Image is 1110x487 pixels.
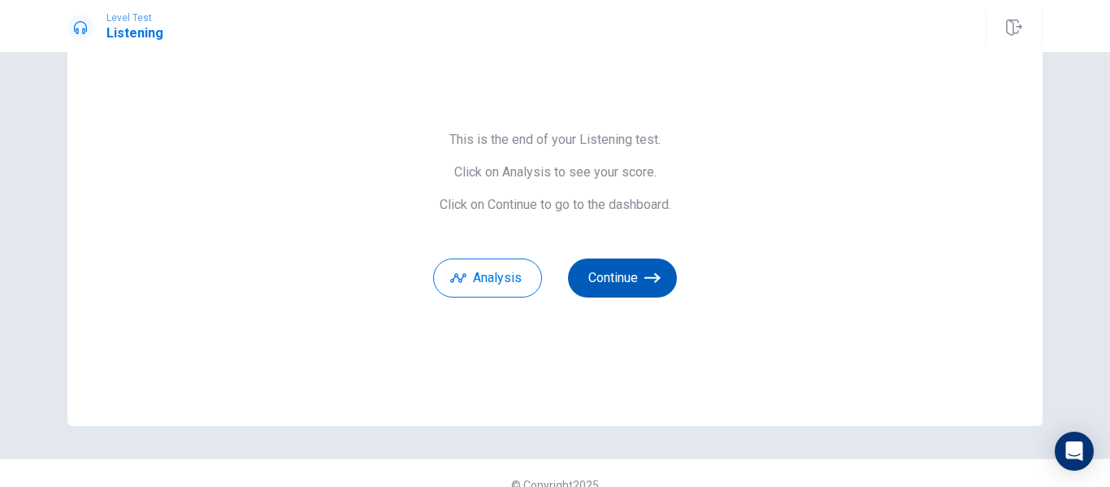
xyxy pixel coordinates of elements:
h1: Listening [106,24,163,43]
button: Analysis [433,259,542,298]
button: Continue [568,259,677,298]
span: Level Test [106,12,163,24]
span: This is the end of your Listening test. Click on Analysis to see your score. Click on Continue to... [433,132,677,213]
div: Open Intercom Messenger [1055,432,1094,471]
